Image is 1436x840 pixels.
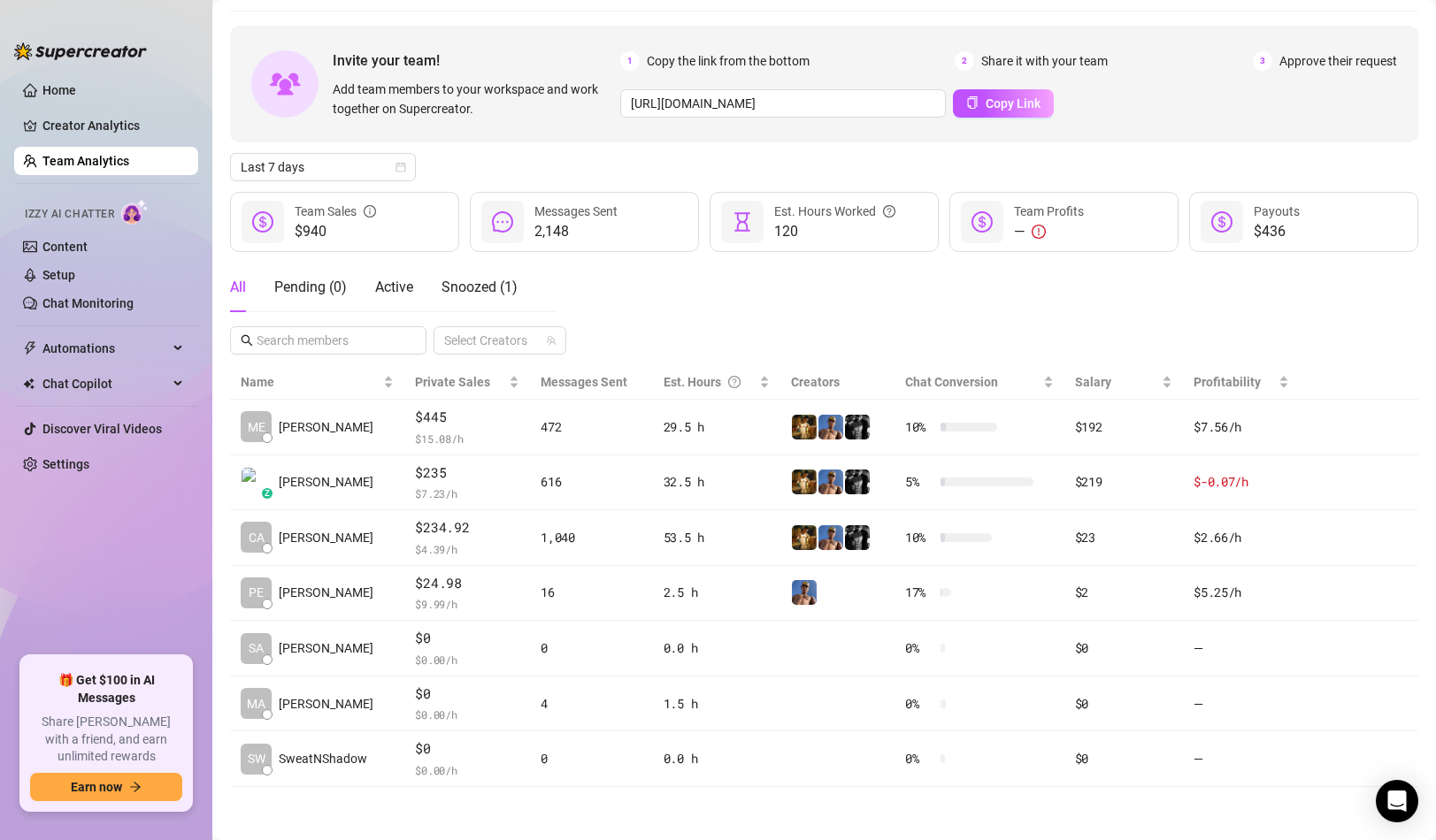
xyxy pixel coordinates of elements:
div: $7.56 /h [1194,417,1289,437]
th: Name [230,365,404,400]
div: — [1014,221,1084,242]
div: Est. Hours Worked [774,202,895,221]
span: $ 0.00 /h [415,706,519,723]
span: 1 [620,51,640,71]
a: Settings [42,457,89,471]
span: $234.92 [415,517,519,538]
span: Approve their request [1279,51,1397,71]
div: 0.0 h [664,749,770,768]
img: Chat Copilot [23,378,35,390]
span: search [241,334,253,347]
span: copy [966,96,979,109]
span: MA [247,694,265,714]
span: [PERSON_NAME] [279,583,373,602]
span: PE [249,583,264,602]
span: Profitability [1194,375,1261,389]
span: Invite your team! [333,50,620,72]
span: hourglass [732,211,753,233]
a: Home [42,83,76,97]
span: 0 % [905,638,933,658]
span: $ 15.08 /h [415,430,519,447]
span: 5 % [905,472,933,492]
span: [PERSON_NAME] [279,417,373,437]
span: 10 % [905,528,933,547]
span: $940 [295,221,376,242]
span: 2 [955,51,974,71]
span: Share it with your team [981,51,1108,71]
a: Discover Viral Videos [42,422,162,436]
div: 472 [541,417,641,437]
a: Team Analytics [42,154,129,168]
span: SW [248,749,265,768]
span: $445 [415,407,519,428]
td: — [1183,621,1300,676]
div: Est. Hours [664,372,756,392]
span: Last 7 days [241,154,405,180]
span: info-circle [364,202,376,221]
img: Marvin [792,470,817,494]
span: 3 [1253,51,1272,71]
span: arrow-right [129,781,142,793]
span: 2,148 [534,221,618,242]
div: $219 [1075,472,1172,492]
span: calendar [395,162,406,172]
img: Marvin [845,470,870,494]
div: $0 [1075,694,1172,714]
td: — [1183,731,1300,787]
span: $ 9.99 /h [415,595,519,613]
div: 2.5 h [664,583,770,602]
div: 1,040 [541,528,641,547]
span: $0 [415,628,519,649]
span: [PERSON_NAME] [279,528,373,547]
img: Jhon Kenneth Co… [242,468,271,497]
img: Marvin [792,415,817,439]
th: Creators [780,365,895,400]
div: 0 [541,638,641,658]
span: $0 [415,683,519,705]
div: 4 [541,694,641,714]
span: Salary [1075,375,1111,389]
span: 0 % [905,749,933,768]
span: Private Sales [415,375,490,389]
div: $-0.07 /h [1194,472,1289,492]
span: $ 4.39 /h [415,540,519,558]
span: Messages Sent [541,375,627,389]
span: $0 [415,738,519,760]
div: 32.5 h [664,472,770,492]
div: $0 [1075,749,1172,768]
span: team [546,335,557,346]
span: Copy Link [986,96,1041,111]
span: Chat Conversion [905,375,998,389]
img: Marvin [845,525,870,550]
div: All [230,277,246,298]
span: Active [375,279,413,295]
img: Dallas [818,525,843,550]
a: Content [42,240,88,254]
div: Pending ( 0 ) [274,277,347,298]
span: $24.98 [415,573,519,594]
span: Copy the link from the bottom [647,51,810,71]
span: $ 7.23 /h [415,485,519,502]
div: 16 [541,583,641,602]
div: 29.5 h [664,417,770,437]
div: 0 [541,749,641,768]
span: $ 0.00 /h [415,761,519,779]
img: Marvin [845,415,870,439]
div: z [262,488,273,499]
span: Snoozed ( 1 ) [442,279,518,295]
div: $0 [1075,638,1172,658]
span: Messages Sent [534,204,618,218]
button: Copy Link [953,89,1054,118]
img: Marvin [792,525,817,550]
span: 10 % [905,417,933,437]
span: SA [249,638,264,658]
img: AI Chatter [121,199,149,225]
img: Dallas [818,415,843,439]
span: SweatNShadow [279,749,367,768]
div: $2.66 /h [1194,528,1289,547]
span: Share [PERSON_NAME] with a friend, and earn unlimited rewards [30,714,182,766]
span: 120 [774,221,895,242]
span: exclamation-circle [1032,225,1046,239]
span: Team Profits [1014,204,1084,218]
span: $436 [1254,221,1300,242]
